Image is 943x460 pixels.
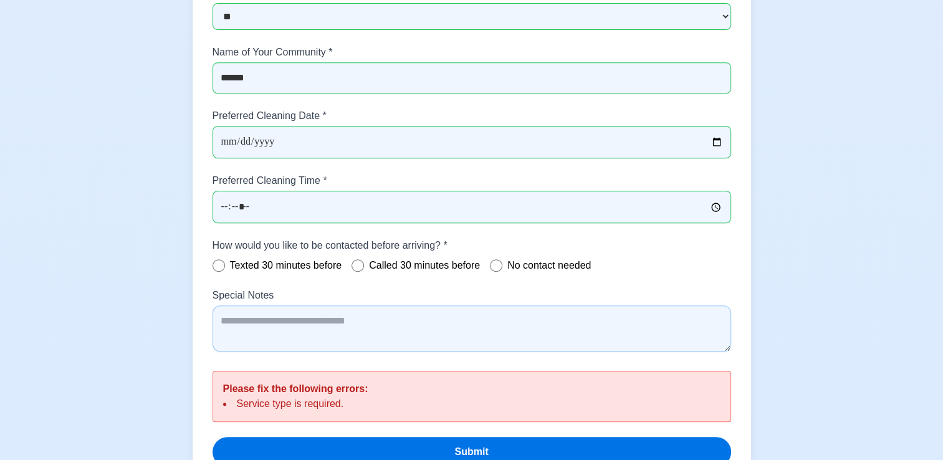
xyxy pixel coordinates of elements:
input: Called 30 minutes before [352,259,364,272]
label: Preferred Cleaning Date * [213,108,731,123]
label: Special Notes [213,288,731,303]
input: Texted 30 minutes before [213,259,225,272]
p: Please fix the following errors: [223,381,720,396]
label: Preferred Cleaning Time * [213,173,731,188]
span: No contact needed [507,258,591,273]
li: Service type is required. [223,396,720,411]
input: No contact needed [490,259,502,272]
span: Called 30 minutes before [369,258,480,273]
label: Name of Your Community * [213,45,731,60]
label: How would you like to be contacted before arriving? * [213,238,731,253]
span: Texted 30 minutes before [230,258,342,273]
